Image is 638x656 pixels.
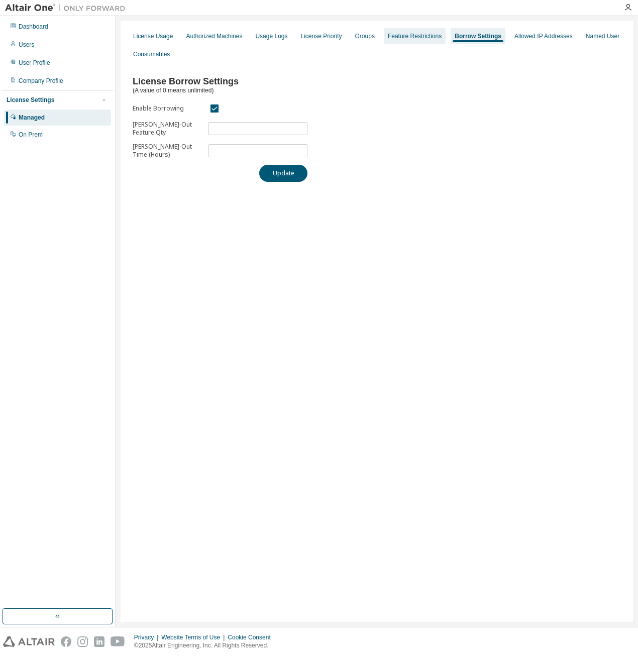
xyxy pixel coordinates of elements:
div: Groups [355,32,375,40]
div: Borrow Settings [455,32,501,40]
label: [PERSON_NAME]-Out Feature Qty [133,121,202,137]
span: License Borrow Settings [133,76,239,86]
img: instagram.svg [77,636,88,647]
img: youtube.svg [111,636,125,647]
div: Users [19,41,34,49]
div: Cookie Consent [228,633,276,641]
div: License Usage [133,32,173,40]
div: Managed [19,114,45,122]
div: User Profile [19,59,50,67]
div: Allowed IP Addresses [514,32,573,40]
div: Feature Restrictions [388,32,442,40]
div: Company Profile [19,77,63,85]
img: altair_logo.svg [3,636,55,647]
div: Authorized Machines [186,32,242,40]
img: Altair One [5,3,131,13]
span: (A value of 0 means unlimited) [133,87,214,94]
div: Website Terms of Use [161,633,228,641]
label: [PERSON_NAME]-Out Time (Hours) [133,143,202,159]
p: © 2025 Altair Engineering, Inc. All Rights Reserved. [134,641,277,650]
div: License Priority [301,32,342,40]
div: License Settings [7,96,54,104]
img: linkedin.svg [94,636,104,647]
label: Enable Borrowing [133,104,202,113]
div: On Prem [19,131,43,139]
div: Consumables [133,50,170,58]
div: Privacy [134,633,161,641]
button: Update [259,165,307,182]
div: Usage Logs [255,32,287,40]
div: Dashboard [19,23,48,31]
div: Named User [586,32,619,40]
img: facebook.svg [61,636,71,647]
